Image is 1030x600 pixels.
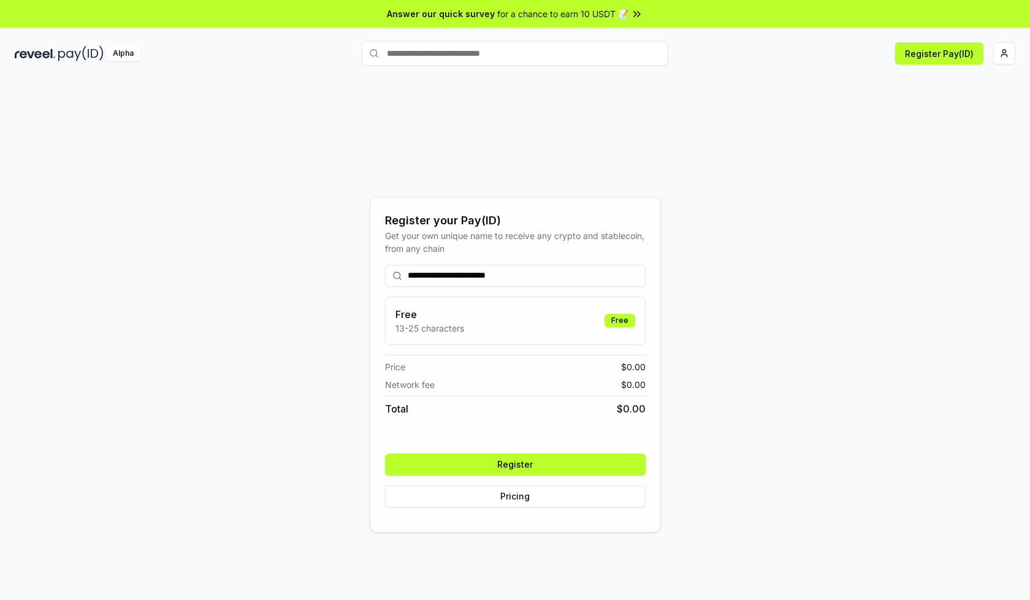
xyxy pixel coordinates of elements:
div: Alpha [106,46,140,61]
span: for a chance to earn 10 USDT 📝 [497,7,628,20]
div: Get your own unique name to receive any crypto and stablecoin, from any chain [385,229,646,255]
p: 13-25 characters [395,322,464,335]
button: Register Pay(ID) [895,42,983,64]
button: Register [385,454,646,476]
div: Register your Pay(ID) [385,212,646,229]
span: $ 0.00 [621,378,646,391]
img: reveel_dark [15,46,56,61]
span: $ 0.00 [617,401,646,416]
button: Pricing [385,485,646,507]
span: $ 0.00 [621,360,646,373]
img: pay_id [58,46,104,61]
span: Total [385,401,408,416]
span: Price [385,360,405,373]
span: Answer our quick survey [387,7,495,20]
div: Free [605,314,635,327]
span: Network fee [385,378,435,391]
h3: Free [395,307,464,322]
